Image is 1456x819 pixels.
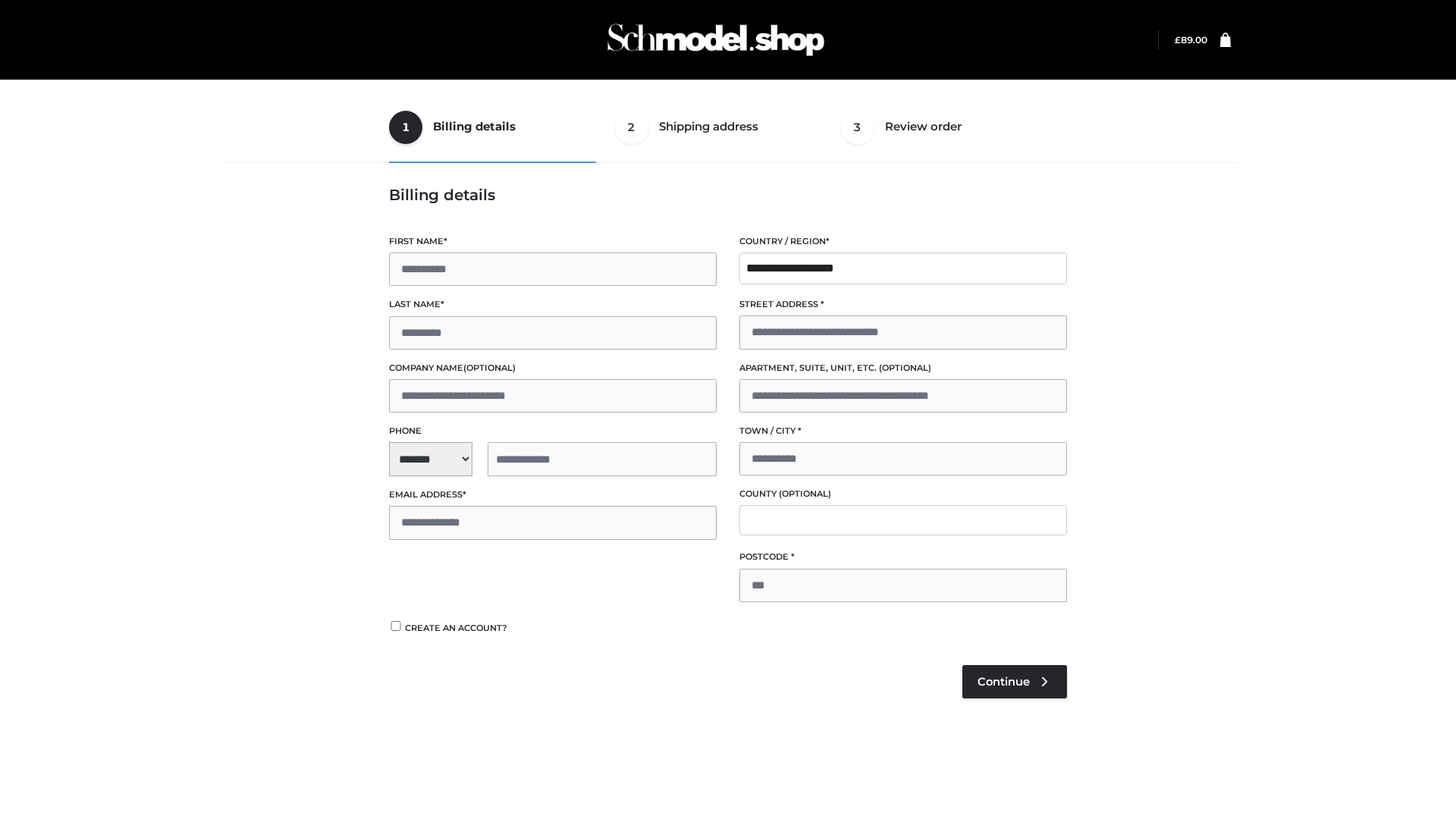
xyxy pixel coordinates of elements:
[739,297,1067,312] label: Street address
[739,234,1067,249] label: Country / Region
[879,362,931,373] span: (optional)
[389,297,717,312] label: Last name
[962,665,1067,698] a: Continue
[389,234,717,249] label: First name
[463,362,516,373] span: (optional)
[389,361,717,375] label: Company name
[602,10,830,70] img: Schmodel Admin 964
[977,675,1030,689] span: Continue
[739,550,1067,564] label: Postcode
[389,488,717,502] label: Email address
[1175,34,1207,45] a: £89.00
[739,487,1067,501] label: County
[1175,34,1207,45] bdi: 89.00
[405,623,507,633] span: Create an account?
[389,186,1067,204] h3: Billing details
[389,424,717,438] label: Phone
[389,621,403,631] input: Create an account?
[739,424,1067,438] label: Town / City
[779,488,831,499] span: (optional)
[1175,34,1181,45] span: £
[739,361,1067,375] label: Apartment, suite, unit, etc.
